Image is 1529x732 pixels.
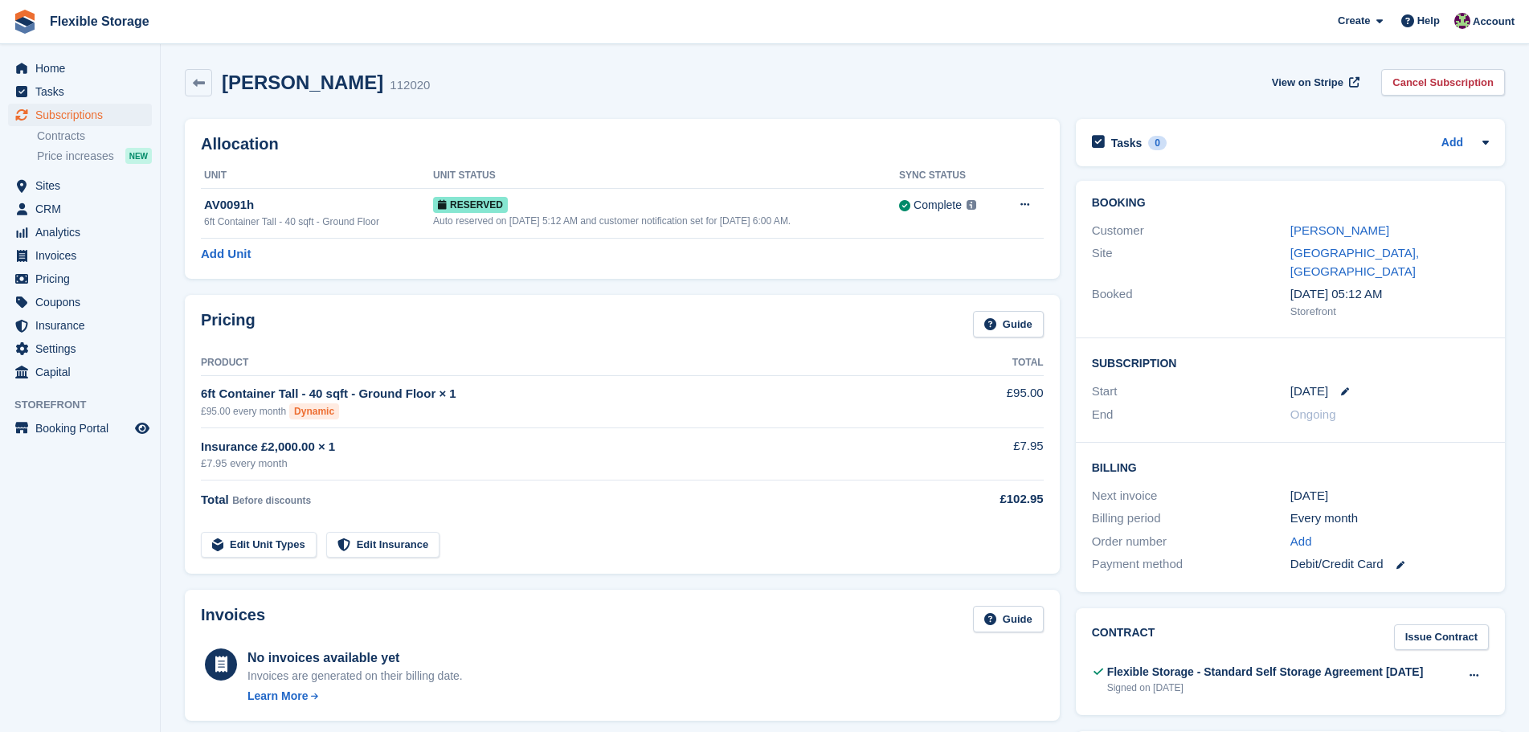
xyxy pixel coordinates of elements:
th: Product [201,350,921,376]
div: Next invoice [1092,487,1290,505]
div: No invoices available yet [247,648,463,668]
span: Pricing [35,268,132,290]
a: Learn More [247,688,463,705]
div: Payment method [1092,555,1290,574]
div: Customer [1092,222,1290,240]
div: Storefront [1290,304,1489,320]
div: Every month [1290,509,1489,528]
th: Unit [201,163,433,189]
div: 6ft Container Tall - 40 sqft - Ground Floor × 1 [201,385,921,403]
a: Edit Unit Types [201,532,317,558]
span: Create [1338,13,1370,29]
div: Complete [914,197,962,214]
div: £7.95 every month [201,456,921,472]
a: menu [8,198,152,220]
a: menu [8,337,152,360]
th: Total [921,350,1044,376]
div: Billing period [1092,509,1290,528]
a: Add Unit [201,245,251,264]
a: menu [8,291,152,313]
h2: Tasks [1111,136,1143,150]
div: £102.95 [921,490,1044,509]
span: Subscriptions [35,104,132,126]
h2: Invoices [201,606,265,632]
span: Settings [35,337,132,360]
span: Storefront [14,397,160,413]
a: menu [8,80,152,103]
a: Cancel Subscription [1381,69,1505,96]
a: menu [8,221,152,243]
span: Analytics [35,221,132,243]
a: Contracts [37,129,152,144]
div: NEW [125,148,152,164]
a: menu [8,174,152,197]
span: CRM [35,198,132,220]
span: Price increases [37,149,114,164]
div: [DATE] 05:12 AM [1290,285,1489,304]
div: Learn More [247,688,308,705]
h2: Booking [1092,197,1489,210]
a: View on Stripe [1265,69,1363,96]
a: [GEOGRAPHIC_DATA], [GEOGRAPHIC_DATA] [1290,246,1419,278]
span: Coupons [35,291,132,313]
h2: [PERSON_NAME] [222,72,383,93]
a: Preview store [133,419,152,438]
span: Help [1417,13,1440,29]
span: Sites [35,174,132,197]
span: Booking Portal [35,417,132,440]
a: Guide [973,311,1044,337]
a: menu [8,417,152,440]
time: 2025-10-04 00:00:00 UTC [1290,382,1328,401]
div: Invoices are generated on their billing date. [247,668,463,685]
a: menu [8,314,152,337]
a: menu [8,104,152,126]
a: Edit Insurance [326,532,440,558]
td: £7.95 [921,428,1044,481]
a: menu [8,57,152,80]
div: AV0091h [204,196,433,215]
img: Rachael Fisher [1454,13,1470,29]
div: Dynamic [289,403,339,419]
div: £95.00 every month [201,403,921,419]
a: Issue Contract [1394,624,1489,651]
h2: Pricing [201,311,256,337]
div: End [1092,406,1290,424]
h2: Billing [1092,459,1489,475]
div: Signed on [DATE] [1107,681,1424,695]
div: Booked [1092,285,1290,319]
div: Start [1092,382,1290,401]
a: Add [1441,134,1463,153]
span: Insurance [35,314,132,337]
span: Total [201,493,229,506]
img: stora-icon-8386f47178a22dfd0bd8f6a31ec36ba5ce8667c1dd55bd0f319d3a0aa187defe.svg [13,10,37,34]
a: menu [8,361,152,383]
span: Before discounts [232,495,311,506]
img: icon-info-grey-7440780725fd019a000dd9b08b2336e03edf1995a4989e88bcd33f0948082b44.svg [967,200,976,210]
div: Site [1092,244,1290,280]
span: Capital [35,361,132,383]
span: Tasks [35,80,132,103]
a: Price increases NEW [37,147,152,165]
a: menu [8,268,152,290]
a: menu [8,244,152,267]
a: Flexible Storage [43,8,156,35]
th: Sync Status [899,163,1000,189]
h2: Contract [1092,624,1155,651]
div: 0 [1148,136,1167,150]
span: Home [35,57,132,80]
div: 112020 [390,76,430,95]
div: Insurance £2,000.00 × 1 [201,438,921,456]
div: 6ft Container Tall - 40 sqft - Ground Floor [204,215,433,229]
span: Reserved [433,197,508,213]
a: [PERSON_NAME] [1290,223,1389,237]
div: Debit/Credit Card [1290,555,1489,574]
div: [DATE] [1290,487,1489,505]
a: Add [1290,533,1312,551]
div: Flexible Storage - Standard Self Storage Agreement [DATE] [1107,664,1424,681]
span: Account [1473,14,1515,30]
h2: Subscription [1092,354,1489,370]
h2: Allocation [201,135,1044,153]
div: Auto reserved on [DATE] 5:12 AM and customer notification set for [DATE] 6:00 AM. [433,214,899,228]
div: Order number [1092,533,1290,551]
span: Ongoing [1290,407,1336,421]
